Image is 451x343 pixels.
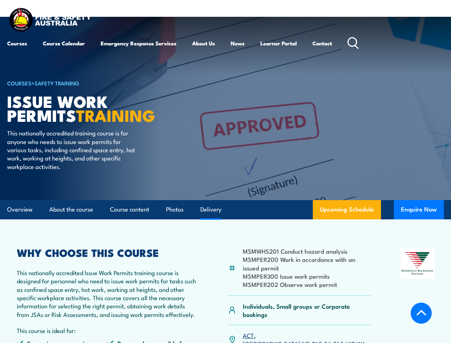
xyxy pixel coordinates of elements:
[7,35,27,52] a: Courses
[7,129,137,170] p: This nationally accredited training course is for anyone who needs to issue work permits for vari...
[231,35,245,52] a: News
[7,200,32,219] a: Overview
[43,35,85,52] a: Course Calendar
[243,255,371,272] li: MSMPER200 Work in accordance with an issued permit
[243,280,371,288] li: MSMPER202 Observe work permit
[7,94,184,122] h1: Issue Work Permits
[17,268,198,318] p: This nationally accredited Issue Work Permits training course is designed for personnel who need ...
[110,200,149,219] a: Course content
[192,35,215,52] a: About Us
[313,200,381,219] a: Upcoming Schedule
[17,326,198,334] p: This course is ideal for:
[243,302,371,319] p: Individuals, Small groups or Corporate bookings
[166,200,184,219] a: Photos
[401,248,434,279] img: Nationally Recognised Training logo.
[76,103,155,127] strong: TRAINING
[7,79,184,87] h6: >
[312,35,332,52] a: Contact
[49,200,93,219] a: About the course
[17,248,198,257] h2: WHY CHOOSE THIS COURSE
[35,79,79,87] a: Safety Training
[260,35,297,52] a: Learner Portal
[394,200,444,219] button: Enquire Now
[7,79,31,87] a: COURSES
[243,331,254,339] a: ACT
[243,272,371,280] li: MSMPER300 Issue work permits
[101,35,176,52] a: Emergency Response Services
[243,247,371,255] li: MSMWHS201 Conduct hazard analysis
[200,200,221,219] a: Delivery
